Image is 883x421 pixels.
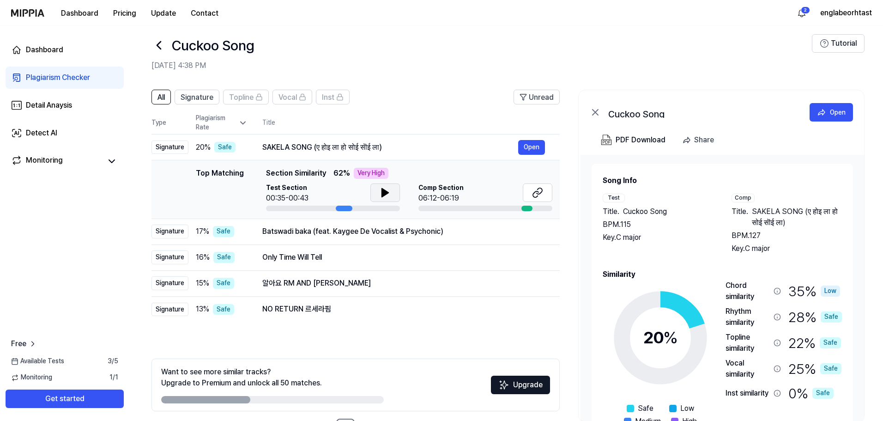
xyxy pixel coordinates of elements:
[680,403,694,414] span: Low
[262,304,545,315] div: NO RETURN 르세라핌
[601,134,612,146] img: PDF Download
[599,131,667,149] button: PDF Download
[643,325,678,350] div: 20
[151,276,188,290] div: Signature
[11,357,64,366] span: Available Tests
[151,140,188,154] div: Signature
[262,252,545,263] div: Only Time Will Tell
[11,9,44,17] img: logo
[491,376,550,394] button: Upgrade
[6,94,124,116] a: Detail Anaysis
[161,366,322,389] div: Want to see more similar tracks? Upgrade to Premium and unlock all 50 matches.
[109,373,118,382] span: 1 / 1
[272,90,312,104] button: Vocal
[181,92,213,103] span: Signature
[788,280,840,302] div: 35 %
[6,67,124,89] a: Plagiarism Checker
[151,60,812,71] h2: [DATE] 4:38 PM
[812,388,834,399] div: Safe
[732,230,842,241] div: BPM. 127
[175,90,219,104] button: Signature
[603,206,619,217] span: Title .
[11,155,102,168] a: Monitoring
[726,280,770,302] div: Chord similarity
[213,252,235,263] div: Safe
[603,269,842,280] h2: Similarity
[796,7,807,18] img: 알림
[6,39,124,61] a: Dashboard
[266,193,308,204] div: 00:35-00:43
[11,338,37,349] a: Free
[108,357,118,366] span: 3 / 5
[54,4,106,23] button: Dashboard
[214,142,236,153] div: Safe
[603,232,713,243] div: Key. C major
[581,155,864,421] a: Song InfoTestTitle.Cuckoo SongBPM.115Key.C majorCompTitle.SAKELA SONG (ए होइ ला हो सोई सॊई ला)BPM...
[262,278,545,289] div: 알아요 RM AND [PERSON_NAME]
[262,112,560,134] th: Title
[608,107,793,118] div: Cuckoo Song
[157,92,165,103] span: All
[26,44,63,55] div: Dashboard
[144,0,183,26] a: Update
[732,206,748,228] span: Title .
[151,250,188,264] div: Signature
[820,337,841,348] div: Safe
[333,168,350,179] span: 62 %
[11,338,26,349] span: Free
[151,303,188,317] div: Signature
[726,332,770,354] div: Topline similarity
[6,122,124,144] a: Detect AI
[518,140,545,155] button: Open
[603,219,713,230] div: BPM. 115
[623,206,667,217] span: Cuckoo Song
[183,4,226,23] button: Contact
[732,243,842,254] div: Key. C major
[603,194,625,202] div: Test
[529,92,554,103] span: Unread
[418,183,464,193] span: Comp Section
[196,226,209,237] span: 17 %
[788,332,841,354] div: 22 %
[820,7,872,18] button: englabeorhtast
[418,193,464,204] div: 06:12-06:19
[196,114,248,132] div: Plagiarism Rate
[821,311,842,323] div: Safe
[196,278,209,289] span: 15 %
[213,278,234,289] div: Safe
[616,134,665,146] div: PDF Download
[801,6,810,14] div: 2
[752,206,842,228] span: SAKELA SONG (ए होइ ला हो सोई सॊई ला)
[151,90,171,104] button: All
[812,34,865,53] button: Tutorial
[196,252,210,263] span: 16 %
[788,384,834,403] div: 0 %
[106,4,144,23] button: Pricing
[726,306,770,328] div: Rhythm similarity
[172,36,254,55] h1: Cuckoo Song
[11,373,52,382] span: Monitoring
[262,226,545,237] div: Batswadi baka (feat. Kaygee De Vocalist & Psychonic)
[830,107,846,117] div: Open
[144,4,183,23] button: Update
[726,358,770,380] div: Vocal similarity
[229,92,254,103] span: Topline
[213,226,234,237] div: Safe
[788,306,842,328] div: 28 %
[26,72,90,83] div: Plagiarism Checker
[151,112,188,134] th: Type
[678,131,721,149] button: Share
[491,384,550,392] a: SparklesUpgrade
[196,168,244,211] div: Top Matching
[262,142,518,153] div: SAKELA SONG (ए होइ ला हो सोई सॊई ला)
[196,304,209,315] span: 13 %
[213,304,234,315] div: Safe
[514,90,560,104] button: Unread
[266,168,326,179] span: Section Similarity
[810,103,853,122] button: Open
